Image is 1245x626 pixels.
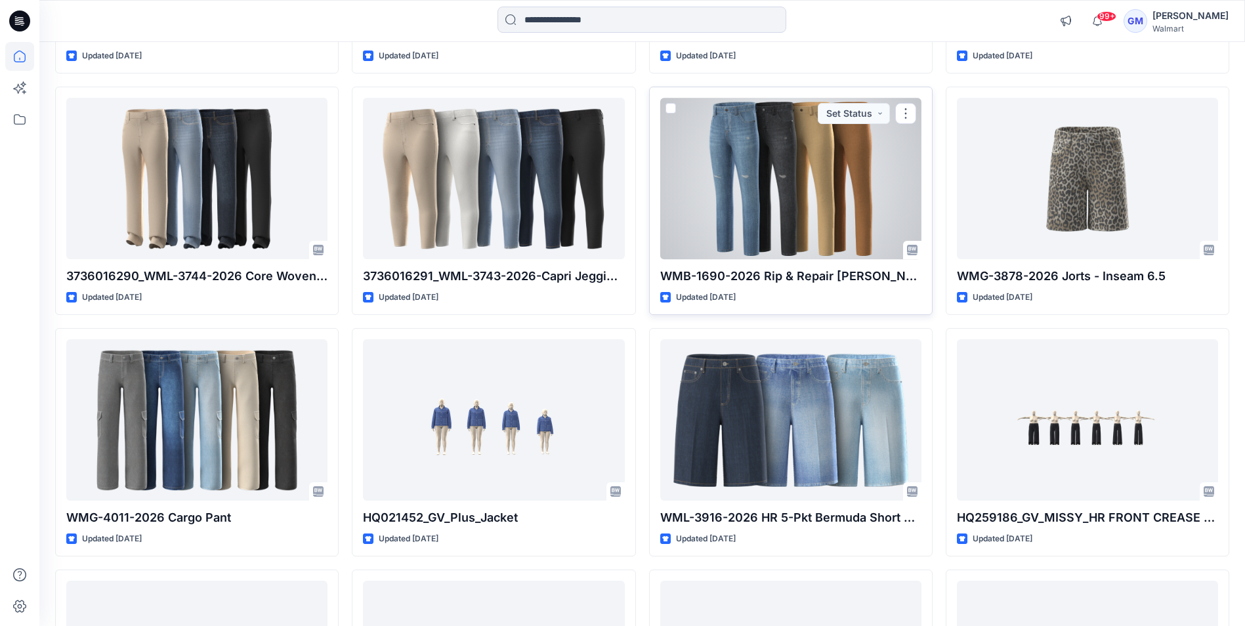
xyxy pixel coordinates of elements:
p: 3736016290_WML-3744-2026 Core Woven Crop Straight Jegging - Inseam 29 [66,267,327,285]
p: WMG-3878-2026 Jorts - Inseam 6.5 [957,267,1218,285]
p: HQ021452_GV_Plus_Jacket [363,509,624,527]
a: WML-3916-2026 HR 5-Pkt Bermuda Short w Crease [660,339,921,500]
p: Updated [DATE] [676,49,736,63]
a: WMG-4011-2026 Cargo Pant [66,339,327,500]
p: Updated [DATE] [676,532,736,546]
a: WMG-3878-2026 Jorts - Inseam 6.5 [957,98,1218,259]
a: HQ021452_GV_Plus_Jacket [363,339,624,500]
a: WMB-1690-2026 Rip & Repair Jean [660,98,921,259]
p: Updated [DATE] [973,291,1032,304]
p: 3736016291_WML-3743-2026-Capri Jegging-Inseam 23 Inch [363,267,624,285]
p: WML-3916-2026 HR 5-Pkt Bermuda Short w Crease [660,509,921,527]
p: HQ259186_GV_MISSY_HR FRONT CREASE WIDE LEG TROUSER [957,509,1218,527]
p: Updated [DATE] [379,49,438,63]
p: Updated [DATE] [82,532,142,546]
p: Updated [DATE] [379,291,438,304]
div: Walmart [1152,24,1229,33]
p: Updated [DATE] [379,532,438,546]
p: Updated [DATE] [676,291,736,304]
p: WMG-4011-2026 Cargo Pant [66,509,327,527]
span: 99+ [1097,11,1116,22]
p: Updated [DATE] [82,291,142,304]
a: 3736016290_WML-3744-2026 Core Woven Crop Straight Jegging - Inseam 29 [66,98,327,259]
a: HQ259186_GV_MISSY_HR FRONT CREASE WIDE LEG TROUSER [957,339,1218,500]
p: Updated [DATE] [973,49,1032,63]
p: WMB-1690-2026 Rip & Repair [PERSON_NAME] [660,267,921,285]
p: Updated [DATE] [973,532,1032,546]
div: GM [1124,9,1147,33]
a: 3736016291_WML-3743-2026-Capri Jegging-Inseam 23 Inch [363,98,624,259]
div: [PERSON_NAME] [1152,8,1229,24]
p: Updated [DATE] [82,49,142,63]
